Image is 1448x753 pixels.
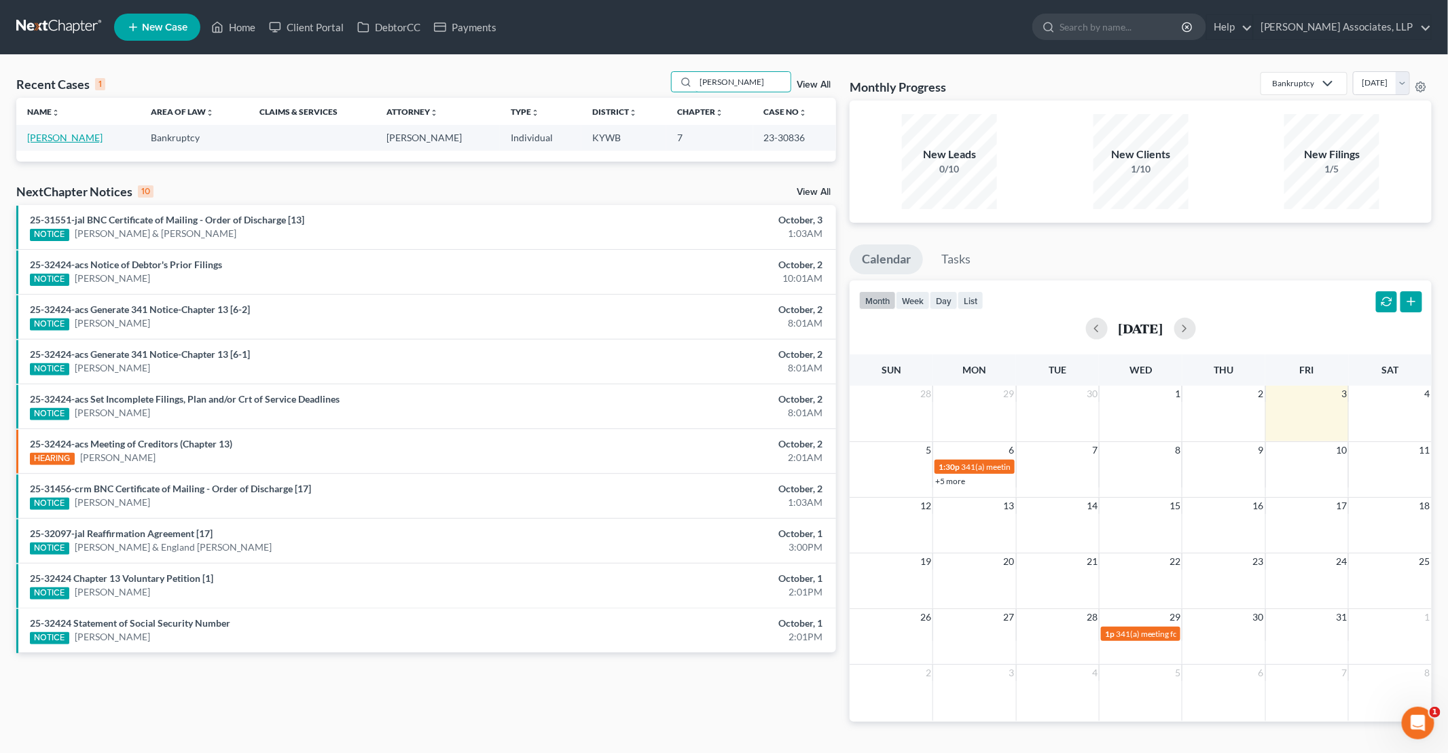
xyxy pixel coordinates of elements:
[568,258,823,272] div: October, 2
[1381,364,1398,375] span: Sat
[568,617,823,630] div: October, 1
[850,244,923,274] a: Calendar
[75,630,150,644] a: [PERSON_NAME]
[1002,498,1016,514] span: 13
[1085,609,1099,625] span: 28
[629,109,637,117] i: unfold_more
[30,617,230,629] a: 25-32424 Statement of Social Security Number
[75,316,150,330] a: [PERSON_NAME]
[1085,553,1099,570] span: 21
[1335,442,1348,458] span: 10
[1340,386,1348,402] span: 3
[1168,498,1182,514] span: 15
[924,665,933,681] span: 2
[387,107,439,117] a: Attorneyunfold_more
[30,348,250,360] a: 25-32424-acs Generate 341 Notice-Chapter 13 [6-1]
[1257,665,1265,681] span: 6
[1168,609,1182,625] span: 29
[677,107,723,117] a: Chapterunfold_more
[1252,498,1265,514] span: 16
[568,572,823,585] div: October, 1
[511,107,539,117] a: Typeunfold_more
[666,125,753,150] td: 7
[568,437,823,451] div: October, 2
[1060,14,1184,39] input: Search by name...
[30,438,232,449] a: 25-32424-acs Meeting of Creditors (Chapter 13)
[1252,609,1265,625] span: 30
[764,107,808,117] a: Case Nounfold_more
[753,125,837,150] td: 23-30836
[30,214,304,225] a: 25-31551-jal BNC Certificate of Mailing - Order of Discharge [13]
[1002,386,1016,402] span: 29
[1335,609,1348,625] span: 31
[1257,442,1265,458] span: 9
[500,125,581,150] td: Individual
[902,147,997,162] div: New Leads
[1272,77,1314,89] div: Bankruptcy
[695,72,791,92] input: Search by name...
[30,274,69,286] div: NOTICE
[531,109,539,117] i: unfold_more
[1430,707,1441,718] span: 1
[262,15,350,39] a: Client Portal
[1418,553,1432,570] span: 25
[919,386,933,402] span: 28
[592,107,637,117] a: Districtunfold_more
[1002,609,1016,625] span: 27
[75,585,150,599] a: [PERSON_NAME]
[1085,498,1099,514] span: 14
[1085,386,1099,402] span: 30
[568,527,823,540] div: October, 1
[930,291,958,310] button: day
[929,244,983,274] a: Tasks
[1049,364,1066,375] span: Tue
[797,80,831,90] a: View All
[27,132,103,143] a: [PERSON_NAME]
[1093,147,1189,162] div: New Clients
[568,227,823,240] div: 1:03AM
[568,451,823,464] div: 2:01AM
[52,109,60,117] i: unfold_more
[75,272,150,285] a: [PERSON_NAME]
[1402,707,1434,739] iframe: Intercom live chat
[141,125,249,150] td: Bankruptcy
[1284,162,1379,176] div: 1/5
[95,78,105,90] div: 1
[16,76,105,92] div: Recent Cases
[30,632,69,644] div: NOTICE
[30,528,213,539] a: 25-32097-jal Reaffirmation Agreement [17]
[75,361,150,375] a: [PERSON_NAME]
[1424,386,1432,402] span: 4
[1340,665,1348,681] span: 7
[206,109,215,117] i: unfold_more
[939,462,960,472] span: 1:30p
[924,442,933,458] span: 5
[30,483,311,494] a: 25-31456-crm BNC Certificate of Mailing - Order of Discharge [17]
[568,348,823,361] div: October, 2
[1335,553,1348,570] span: 24
[75,540,272,554] a: [PERSON_NAME] & England [PERSON_NAME]
[919,498,933,514] span: 12
[249,98,376,125] th: Claims & Services
[797,187,831,197] a: View All
[1116,629,1247,639] span: 341(a) meeting for [PERSON_NAME]
[568,316,823,330] div: 8:01AM
[1284,147,1379,162] div: New Filings
[27,107,60,117] a: Nameunfold_more
[1207,15,1252,39] a: Help
[568,482,823,496] div: October, 2
[138,185,153,198] div: 10
[1424,665,1432,681] span: 8
[1002,553,1016,570] span: 20
[882,364,901,375] span: Sun
[1254,15,1431,39] a: [PERSON_NAME] Associates, LLP
[568,406,823,420] div: 8:01AM
[80,451,156,464] a: [PERSON_NAME]
[427,15,503,39] a: Payments
[1168,553,1182,570] span: 22
[1008,665,1016,681] span: 3
[799,109,808,117] i: unfold_more
[75,227,236,240] a: [PERSON_NAME] & [PERSON_NAME]
[1174,665,1182,681] span: 5
[1257,386,1265,402] span: 2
